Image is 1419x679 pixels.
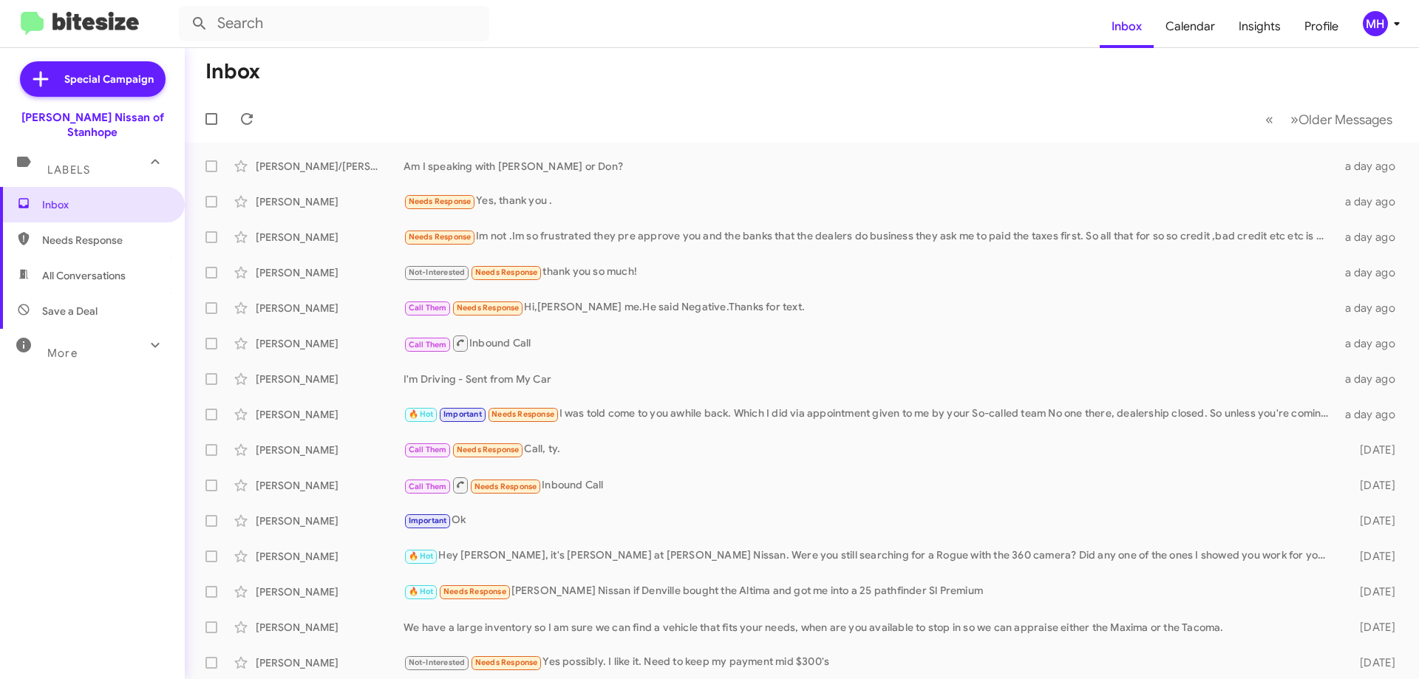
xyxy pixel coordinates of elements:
div: [PERSON_NAME]/[PERSON_NAME] [256,159,404,174]
div: [PERSON_NAME] [256,265,404,280]
div: [DATE] [1336,584,1407,599]
span: Call Them [409,303,447,313]
span: Inbox [42,197,168,212]
div: [PERSON_NAME] [256,549,404,564]
div: a day ago [1336,230,1407,245]
div: [DATE] [1336,620,1407,635]
div: [PERSON_NAME] [256,336,404,351]
span: 🔥 Hot [409,551,434,561]
div: a day ago [1336,301,1407,315]
div: a day ago [1336,407,1407,422]
div: Yes possibly. I like it. Need to keep my payment mid $300's [404,654,1336,671]
div: Hi,[PERSON_NAME] me.He said Negative.Thanks for text. [404,299,1336,316]
a: Profile [1293,5,1350,48]
div: Call, ty. [404,441,1336,458]
span: Needs Response [409,232,472,242]
span: Labels [47,163,90,177]
a: Special Campaign [20,61,166,97]
span: More [47,347,78,360]
span: All Conversations [42,268,126,283]
span: Needs Response [457,303,520,313]
span: Call Them [409,482,447,491]
div: thank you so much! [404,264,1336,281]
div: a day ago [1336,194,1407,209]
div: Am I speaking with [PERSON_NAME] or Don? [404,159,1336,174]
span: Needs Response [457,445,520,454]
div: [PERSON_NAME] [256,407,404,422]
span: Not-Interested [409,267,466,277]
span: Older Messages [1299,112,1392,128]
div: a day ago [1336,159,1407,174]
div: [PERSON_NAME] [256,620,404,635]
div: [PERSON_NAME] [256,230,404,245]
span: Important [409,516,447,525]
span: « [1265,110,1273,129]
div: MH [1363,11,1388,36]
input: Search [179,6,489,41]
div: Yes, thank you . [404,193,1336,210]
div: a day ago [1336,336,1407,351]
span: Needs Response [474,482,537,491]
span: Needs Response [42,233,168,248]
span: Needs Response [409,197,472,206]
div: [PERSON_NAME] [256,478,404,493]
button: MH [1350,11,1403,36]
span: Not-Interested [409,658,466,667]
div: [PERSON_NAME] [256,655,404,670]
div: [PERSON_NAME] Nissan if Denville bought the Altima and got me into a 25 pathfinder Sl Premium [404,583,1336,600]
span: Needs Response [475,267,538,277]
div: Inbound Call [404,476,1336,494]
div: Inbound Call [404,334,1336,352]
span: Needs Response [491,409,554,419]
a: Insights [1227,5,1293,48]
div: [PERSON_NAME] [256,584,404,599]
span: » [1290,110,1299,129]
div: [DATE] [1336,513,1407,528]
div: [PERSON_NAME] [256,301,404,315]
button: Previous [1256,104,1282,134]
span: Important [443,409,482,419]
a: Inbox [1100,5,1154,48]
div: Im not .Im so frustrated they pre approve you and the banks that the dealers do business they ask... [404,228,1336,245]
h1: Inbox [205,60,260,83]
div: [DATE] [1336,655,1407,670]
span: Call Them [409,340,447,349]
nav: Page navigation example [1257,104,1401,134]
div: a day ago [1336,372,1407,386]
div: [PERSON_NAME] [256,513,404,528]
a: Calendar [1154,5,1227,48]
div: We have a large inventory so I am sure we can find a vehicle that fits your needs, when are you a... [404,620,1336,635]
span: Needs Response [443,587,506,596]
span: 🔥 Hot [409,587,434,596]
div: Ok [404,512,1336,529]
span: Call Them [409,445,447,454]
div: [DATE] [1336,549,1407,564]
div: [PERSON_NAME] [256,194,404,209]
span: Special Campaign [64,72,154,86]
div: [PERSON_NAME] [256,372,404,386]
div: I was told come to you awhile back. Which I did via appointment given to me by your So-called tea... [404,406,1336,423]
div: I'm Driving - Sent from My Car [404,372,1336,386]
div: [DATE] [1336,443,1407,457]
div: Hey [PERSON_NAME], it's [PERSON_NAME] at [PERSON_NAME] Nissan. Were you still searching for a Rog... [404,547,1336,564]
span: Needs Response [475,658,538,667]
button: Next [1282,104,1401,134]
div: [DATE] [1336,478,1407,493]
span: 🔥 Hot [409,409,434,419]
div: a day ago [1336,265,1407,280]
div: [PERSON_NAME] [256,443,404,457]
span: Save a Deal [42,304,98,318]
